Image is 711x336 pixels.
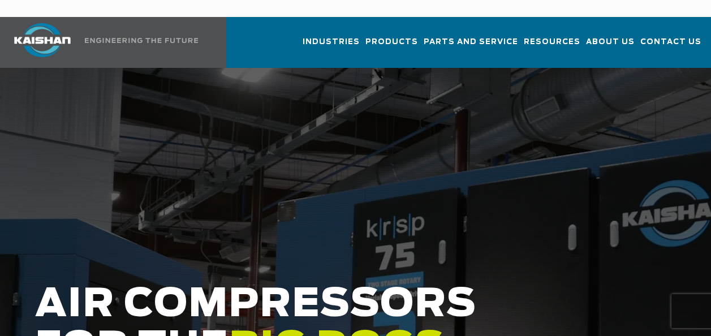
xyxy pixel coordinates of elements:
span: About Us [586,36,635,49]
a: About Us [586,27,635,66]
a: Industries [303,27,360,66]
a: Resources [524,27,580,66]
span: Contact Us [640,36,701,49]
span: Products [365,36,418,49]
a: Products [365,27,418,66]
a: Contact Us [640,27,701,66]
span: Industries [303,36,360,49]
img: Engineering the future [85,38,198,43]
span: Resources [524,36,580,49]
span: Parts and Service [424,36,518,49]
a: Parts and Service [424,27,518,66]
